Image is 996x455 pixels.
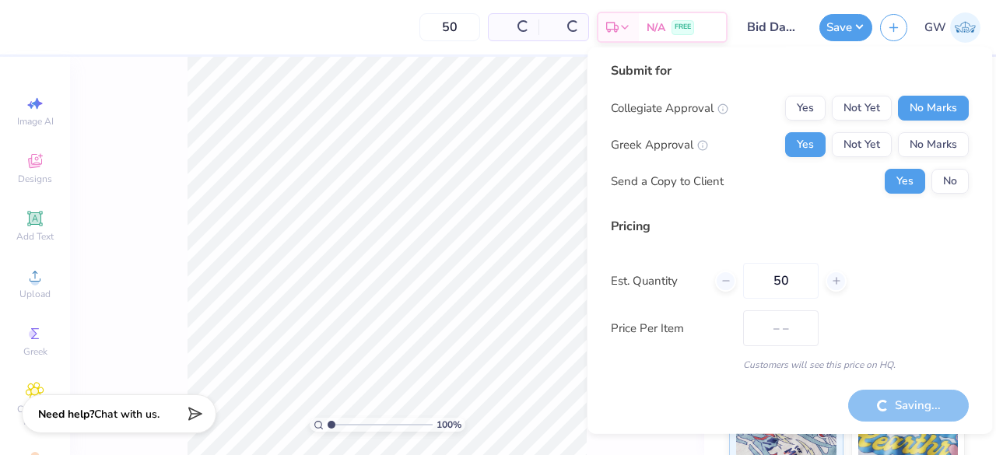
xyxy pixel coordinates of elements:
[647,19,665,36] span: N/A
[832,132,892,157] button: Not Yet
[785,96,826,121] button: Yes
[17,115,54,128] span: Image AI
[743,263,819,299] input: – –
[437,418,461,432] span: 100 %
[611,217,969,236] div: Pricing
[419,13,480,41] input: – –
[18,173,52,185] span: Designs
[611,319,731,337] label: Price Per Item
[19,288,51,300] span: Upload
[735,12,812,43] input: Untitled Design
[16,230,54,243] span: Add Text
[675,22,691,33] span: FREE
[885,169,925,194] button: Yes
[950,12,980,43] img: Gabriella White
[611,358,969,372] div: Customers will see this price on HQ.
[832,96,892,121] button: Not Yet
[924,19,946,37] span: GW
[898,96,969,121] button: No Marks
[23,345,47,358] span: Greek
[611,172,724,190] div: Send a Copy to Client
[611,135,708,153] div: Greek Approval
[785,132,826,157] button: Yes
[94,407,160,422] span: Chat with us.
[38,407,94,422] strong: Need help?
[819,14,872,41] button: Save
[8,403,62,428] span: Clipart & logos
[931,169,969,194] button: No
[898,132,969,157] button: No Marks
[924,12,980,43] a: GW
[611,61,969,80] div: Submit for
[611,99,728,117] div: Collegiate Approval
[611,271,703,289] label: Est. Quantity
